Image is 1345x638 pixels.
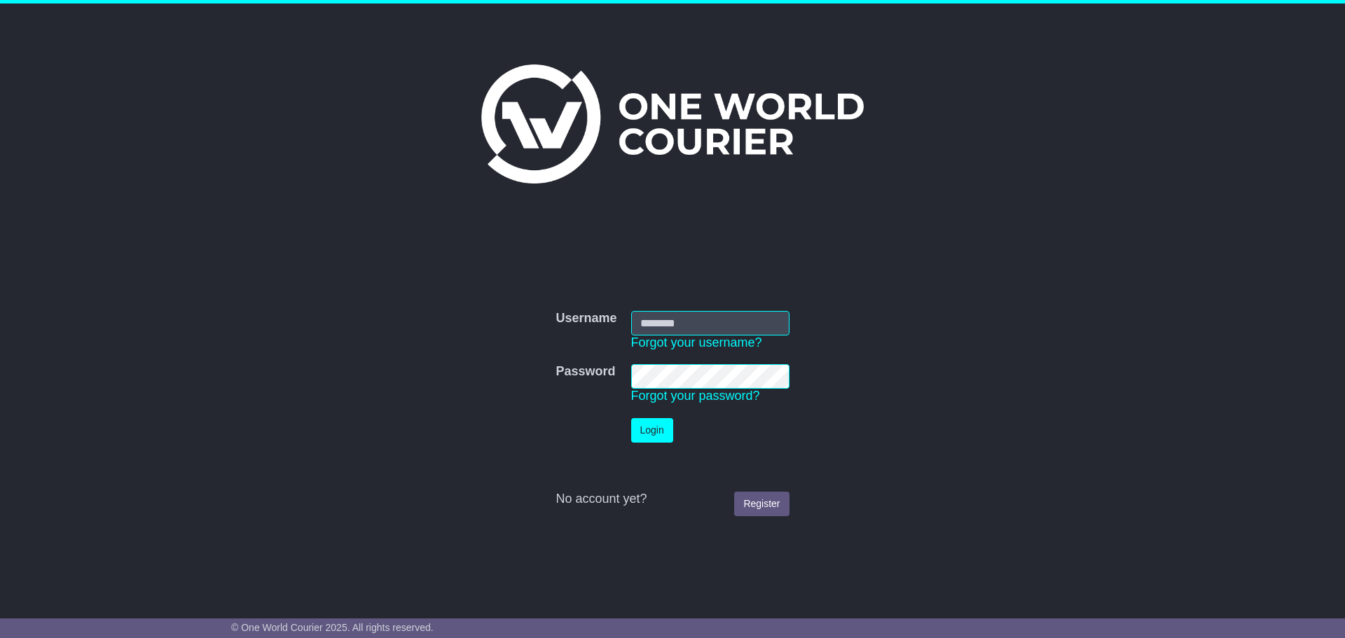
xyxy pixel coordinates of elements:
a: Forgot your password? [631,389,760,403]
div: No account yet? [556,492,789,507]
label: Password [556,364,615,380]
a: Register [734,492,789,516]
button: Login [631,418,673,443]
label: Username [556,311,616,326]
img: One World [481,64,864,183]
span: © One World Courier 2025. All rights reserved. [231,622,434,633]
a: Forgot your username? [631,335,762,349]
